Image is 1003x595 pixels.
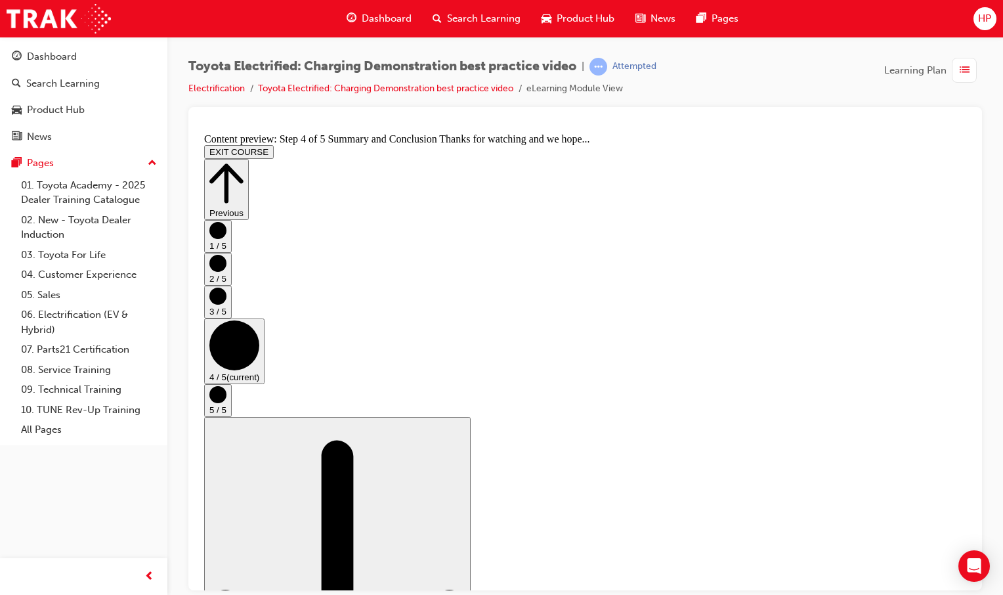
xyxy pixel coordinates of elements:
a: Electrification [188,83,245,94]
a: news-iconNews [625,5,686,32]
a: pages-iconPages [686,5,749,32]
div: Dashboard [27,49,77,64]
a: Dashboard [5,45,162,69]
span: guage-icon [12,51,22,63]
span: Dashboard [362,11,412,26]
button: Learning Plan [884,58,982,83]
button: 1 / 5 [5,92,33,125]
a: 02. New - Toyota Dealer Induction [16,210,162,245]
span: guage-icon [347,11,356,27]
span: 5 / 5 [11,277,28,287]
div: Search Learning [26,76,100,91]
a: 08. Service Training [16,360,162,380]
a: 07. Parts21 Certification [16,340,162,360]
a: 05. Sales [16,285,162,305]
div: Open Intercom Messenger [958,550,990,582]
button: 5 / 5 [5,256,33,289]
span: 2 / 5 [11,146,28,156]
a: Search Learning [5,72,162,96]
span: Learning Plan [884,63,947,78]
span: Toyota Electrified: Charging Demonstration best practice video [188,59,576,74]
span: 3 / 5 [11,179,28,188]
span: search-icon [433,11,442,27]
button: EXIT COURSE [5,17,75,31]
span: HP [978,11,991,26]
img: Trak [7,4,111,33]
button: Pages [5,151,162,175]
a: 09. Technical Training [16,380,162,400]
span: | [582,59,584,74]
div: Content preview: Step 4 of 5 Summary and Conclusion Thanks for watching and we hope... [5,5,767,17]
a: car-iconProduct Hub [531,5,625,32]
button: 3 / 5 [5,158,33,190]
a: guage-iconDashboard [336,5,422,32]
a: All Pages [16,420,162,440]
span: prev-icon [144,569,154,585]
span: search-icon [12,78,21,90]
span: Search Learning [447,11,521,26]
span: 4 / 5 [11,244,28,254]
a: Product Hub [5,98,162,122]
span: car-icon [542,11,551,27]
div: Pages [27,156,54,171]
a: 01. Toyota Academy - 2025 Dealer Training Catalogue [16,175,162,210]
span: car-icon [12,104,22,116]
span: (current) [28,244,60,254]
span: up-icon [148,155,157,172]
span: learningRecordVerb_ATTEMPT-icon [589,58,607,76]
span: Previous [11,80,45,90]
button: DashboardSearch LearningProduct HubNews [5,42,162,151]
span: pages-icon [696,11,706,27]
button: HP [973,7,996,30]
a: 10. TUNE Rev-Up Training [16,400,162,420]
div: Attempted [612,60,656,73]
span: news-icon [635,11,645,27]
span: Pages [712,11,738,26]
a: search-iconSearch Learning [422,5,531,32]
a: 04. Customer Experience [16,265,162,285]
a: 06. Electrification (EV & Hybrid) [16,305,162,340]
li: eLearning Module View [526,81,623,97]
button: 4 / 5(current) [5,190,66,256]
span: news-icon [12,131,22,143]
span: pages-icon [12,158,22,169]
button: 2 / 5 [5,125,33,158]
div: News [27,129,52,144]
div: Product Hub [27,102,85,118]
span: News [651,11,675,26]
span: list-icon [960,62,970,79]
a: 03. Toyota For Life [16,245,162,265]
span: 1 / 5 [11,113,28,123]
a: Toyota Electrified: Charging Demonstration best practice video [258,83,513,94]
button: Previous [5,31,50,92]
span: Product Hub [557,11,614,26]
a: News [5,125,162,149]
